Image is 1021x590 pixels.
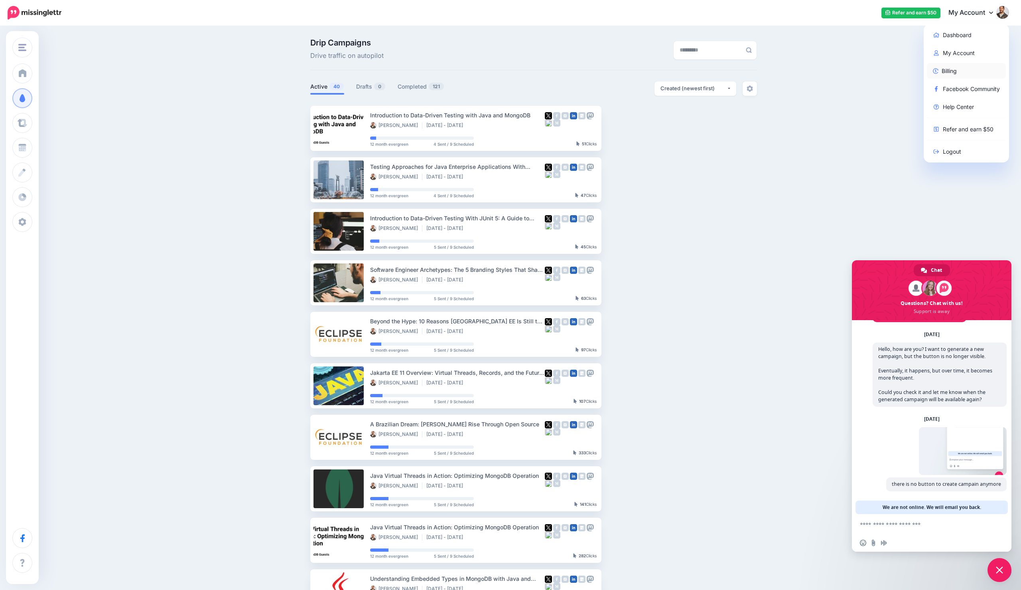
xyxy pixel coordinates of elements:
[370,400,408,404] span: 12 month evergreen
[370,174,422,180] li: [PERSON_NAME]
[587,421,594,428] img: mastodon-grey-square.png
[582,141,586,146] b: 51
[570,112,577,119] img: linkedin-square.png
[370,265,545,274] div: Software Engineer Archetypes: The 5 Branding Styles That Shape Your Tech Career
[370,574,545,583] div: Understanding Embedded Types in MongoDB with Java and Helidon
[545,164,552,171] img: twitter-square.png
[429,83,444,90] span: 121
[574,502,597,507] div: Clicks
[370,523,545,532] div: Java Virtual Threads in Action: Optimizing MongoDB Operation
[587,112,594,119] img: mastodon-grey-square.png
[370,451,408,455] span: 12 month evergreen
[370,111,545,120] div: Introduction to Data-Driven Testing with Java and MongoDB
[370,420,545,429] div: A Brazilian Dream: [PERSON_NAME] Rise Through Open Source
[370,245,408,249] span: 12 month evergreen
[545,325,552,333] img: bluesky-grey-square.png
[924,24,1009,162] div: My Account
[578,215,585,222] img: google_business-grey-square.png
[545,524,552,531] img: twitter-square.png
[553,325,560,333] img: medium-grey-square.png
[570,421,577,428] img: linkedin-square.png
[574,399,577,404] img: pointer-grey-darker.png
[587,370,594,377] img: mastodon-grey-square.png
[553,480,560,487] img: medium-grey-square.png
[545,583,552,590] img: bluesky-grey-square.png
[987,558,1011,582] div: Close chat
[562,473,569,480] img: instagram-grey-square.png
[570,370,577,377] img: linkedin-square.png
[927,27,1006,43] a: Dashboard
[8,6,61,20] img: Missinglettr
[426,174,467,180] li: [DATE] - [DATE]
[576,296,597,301] div: Clicks
[878,346,992,403] span: Hello, how are you? I want to generate a new campaign, but the button is no longer visible. Event...
[434,245,474,249] span: 5 Sent / 9 Scheduled
[570,267,577,274] img: linkedin-square.png
[747,85,753,92] img: settings-grey.png
[931,264,942,276] span: Chat
[434,400,474,404] span: 5 Sent / 9 Scheduled
[574,502,578,507] img: pointer-grey-darker.png
[660,85,727,92] div: Created (newest first)
[553,171,560,178] img: medium-grey-square.png
[927,99,1006,115] a: Help Center
[545,531,552,539] img: bluesky-grey-square.png
[545,119,552,127] img: bluesky-grey-square.png
[553,274,560,281] img: medium-grey-square.png
[587,473,594,480] img: mastodon-grey-square.png
[575,193,579,198] img: pointer-grey-darker.png
[370,277,422,283] li: [PERSON_NAME]
[370,162,545,171] div: Testing Approaches for Java Enterprise Applications With Jakarta NoSQL and [GEOGRAPHIC_DATA] Data
[927,121,1006,137] a: Refer and earn $50
[370,194,408,198] span: 12 month evergreen
[545,171,552,178] img: bluesky-grey-square.png
[562,215,569,222] img: instagram-grey-square.png
[545,274,552,281] img: bluesky-grey-square.png
[870,540,877,546] span: Send a file
[881,8,940,18] a: Refer and earn $50
[329,83,344,90] span: 40
[581,193,586,198] b: 47
[545,267,552,274] img: twitter-square.png
[553,112,560,119] img: facebook-grey-square.png
[580,502,586,507] b: 141
[370,348,408,352] span: 12 month evergreen
[553,473,560,480] img: facebook-grey-square.png
[370,225,422,232] li: [PERSON_NAME]
[573,451,597,455] div: Clicks
[933,68,938,74] img: revenue-blue.png
[940,3,1009,23] a: My Account
[581,296,586,301] b: 63
[553,267,560,274] img: facebook-grey-square.png
[553,421,560,428] img: facebook-grey-square.png
[545,370,552,377] img: twitter-square.png
[370,554,408,558] span: 12 month evergreen
[578,576,585,583] img: google_business-grey-square.png
[370,122,422,129] li: [PERSON_NAME]
[570,164,577,171] img: linkedin-square.png
[370,142,408,146] span: 12 month evergreen
[434,554,474,558] span: 5 Sent / 9 Scheduled
[654,81,736,96] button: Created (newest first)
[370,297,408,301] span: 12 month evergreen
[370,471,545,480] div: Java Virtual Threads in Action: Optimizing MongoDB Operation
[545,222,552,230] img: bluesky-grey-square.png
[570,318,577,325] img: linkedin-square.png
[426,431,467,438] li: [DATE] - [DATE]
[553,531,560,539] img: medium-grey-square.png
[426,277,467,283] li: [DATE] - [DATE]
[927,45,1006,61] a: My Account
[575,193,597,198] div: Clicks
[545,377,552,384] img: bluesky-grey-square.png
[575,245,597,249] div: Clicks
[434,451,474,455] span: 5 Sent / 9 Scheduled
[545,318,552,325] img: twitter-square.png
[356,82,386,91] a: Drafts0
[370,328,422,335] li: [PERSON_NAME]
[860,521,986,528] textarea: Compose your message...
[883,501,981,514] span: We are not online. We will email you back.
[578,164,585,171] img: google_business-grey-square.png
[434,142,474,146] span: 4 Sent / 9 Scheduled
[426,380,467,386] li: [DATE] - [DATE]
[562,164,569,171] img: instagram-grey-square.png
